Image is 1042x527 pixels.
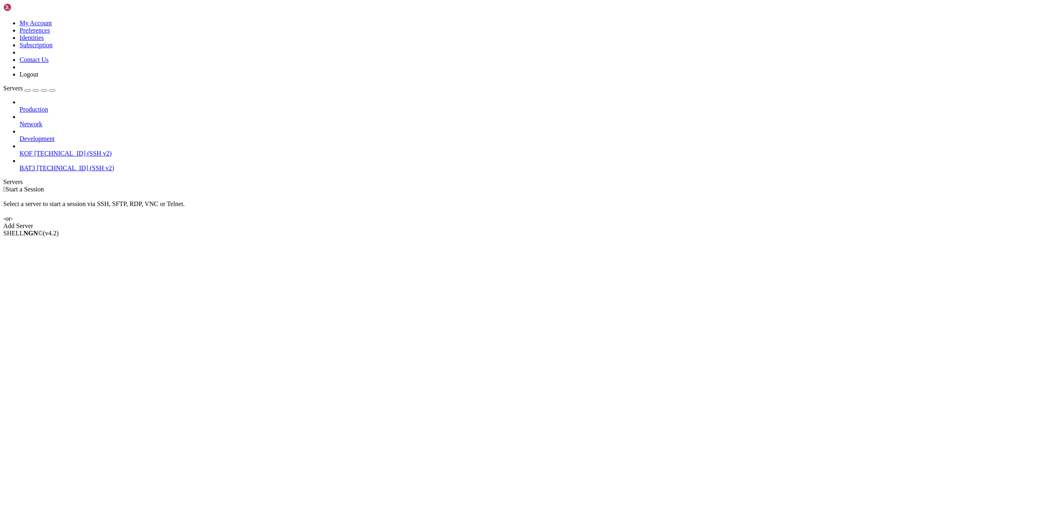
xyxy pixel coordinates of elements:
[3,186,6,193] span: 
[3,178,1039,186] div: Servers
[3,193,1039,222] div: Select a server to start a session via SSH, SFTP, RDP, VNC or Telnet. -or-
[20,150,1039,157] a: KOF [TECHNICAL_ID] (SSH v2)
[3,3,50,11] img: Shellngn
[20,113,1039,128] li: Network
[37,165,114,171] span: [TECHNICAL_ID] (SSH v2)
[20,165,1039,172] a: BAT3 [TECHNICAL_ID] (SSH v2)
[24,230,38,237] b: NGN
[20,121,42,127] span: Network
[3,230,59,237] span: SHELL ©
[20,20,52,26] a: My Account
[20,106,48,113] span: Production
[20,71,38,78] a: Logout
[20,27,50,34] a: Preferences
[20,99,1039,113] li: Production
[3,85,23,92] span: Servers
[3,222,1039,230] div: Add Server
[43,230,59,237] span: 4.2.0
[20,165,35,171] span: BAT3
[3,85,55,92] a: Servers
[20,121,1039,128] a: Network
[20,150,33,157] span: KOF
[34,150,112,157] span: [TECHNICAL_ID] (SSH v2)
[20,135,1039,143] a: Development
[20,128,1039,143] li: Development
[20,42,53,48] a: Subscription
[20,56,49,63] a: Contact Us
[20,157,1039,172] li: BAT3 [TECHNICAL_ID] (SSH v2)
[20,34,44,41] a: Identities
[20,106,1039,113] a: Production
[6,186,44,193] span: Start a Session
[20,135,55,142] span: Development
[20,143,1039,157] li: KOF [TECHNICAL_ID] (SSH v2)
